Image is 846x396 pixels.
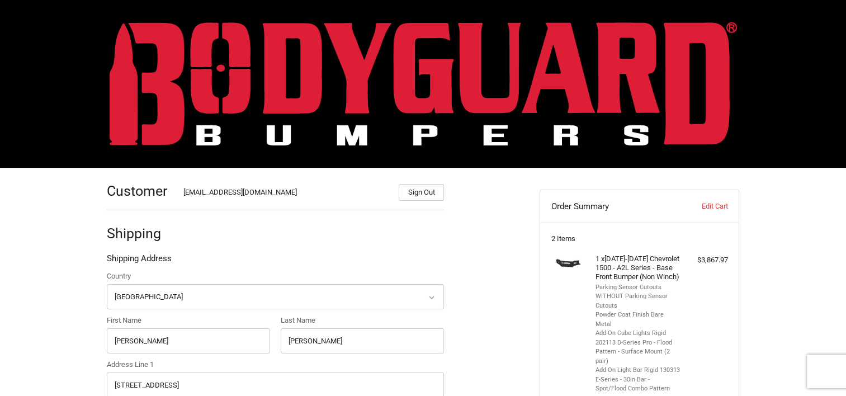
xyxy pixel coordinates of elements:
img: BODYGUARD BUMPERS [110,22,737,145]
a: Edit Cart [672,201,727,212]
li: Add-On Cube Lights Rigid 202113 D-Series Pro - Flood Pattern - Surface Mount (2 pair) [595,329,681,366]
label: Last Name [281,315,444,326]
legend: Shipping Address [107,252,172,270]
h2: Customer [107,182,172,200]
div: [EMAIL_ADDRESS][DOMAIN_NAME] [183,187,388,201]
h3: Order Summary [551,201,673,212]
button: Sign Out [399,184,444,201]
label: Country [107,271,444,282]
div: $3,867.97 [684,254,728,266]
li: Powder Coat Finish Bare Metal [595,310,681,329]
h2: Shipping [107,225,172,242]
label: First Name [107,315,270,326]
h3: 2 Items [551,234,728,243]
li: Add-On Light Bar Rigid 130313 E-Series - 30in Bar - Spot/Flood Combo Pattern [595,366,681,394]
h4: 1 x [DATE]-[DATE] Chevrolet 1500 - A2L Series - Base Front Bumper (Non Winch) [595,254,681,282]
li: Parking Sensor Cutouts WITHOUT Parking Sensor Cutouts [595,283,681,311]
label: Address Line 1 [107,359,444,370]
